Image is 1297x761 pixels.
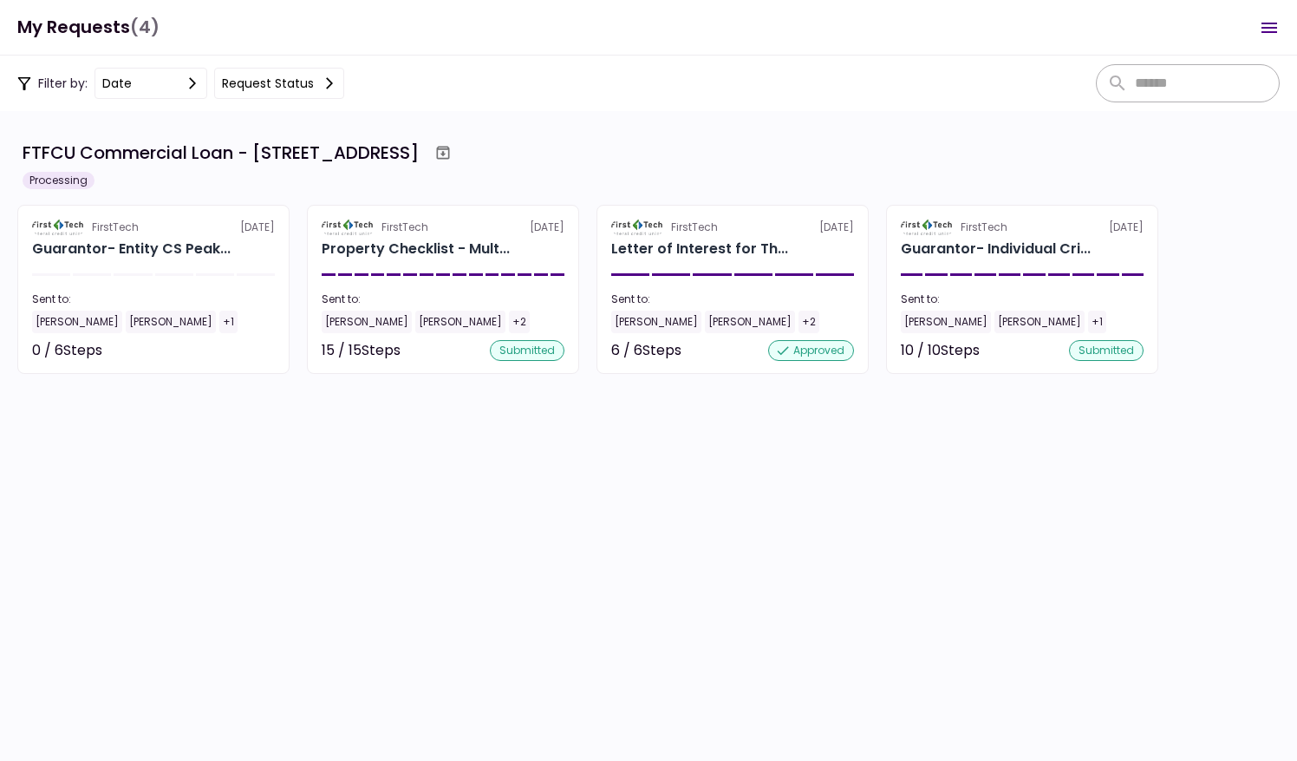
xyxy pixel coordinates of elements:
[901,239,1091,259] div: Guarantor- Individual Cristina Sosa
[901,220,1144,235] div: [DATE]
[23,172,95,189] div: Processing
[705,311,795,333] div: [PERSON_NAME]
[322,311,412,333] div: [PERSON_NAME]
[1088,311,1106,333] div: +1
[17,68,344,99] div: Filter by:
[197,340,275,361] div: Not started
[611,220,664,235] img: Partner logo
[961,220,1007,235] div: FirstTech
[381,220,428,235] div: FirstTech
[994,311,1085,333] div: [PERSON_NAME]
[611,220,854,235] div: [DATE]
[901,220,954,235] img: Partner logo
[415,311,505,333] div: [PERSON_NAME]
[322,220,375,235] img: Partner logo
[32,239,231,259] div: Guarantor- Entity CS Peaks LLC
[611,239,788,259] div: Letter of Interest for The Peaks MHP LLC 6110 N US Hwy 89 Flagstaff AZ
[32,220,275,235] div: [DATE]
[32,292,275,307] div: Sent to:
[219,311,238,333] div: +1
[1248,7,1290,49] button: Open menu
[901,292,1144,307] div: Sent to:
[611,340,681,361] div: 6 / 6 Steps
[32,220,85,235] img: Partner logo
[1069,340,1144,361] div: submitted
[671,220,718,235] div: FirstTech
[768,340,854,361] div: approved
[32,311,122,333] div: [PERSON_NAME]
[509,311,530,333] div: +2
[130,10,160,45] span: (4)
[322,220,564,235] div: [DATE]
[23,140,419,166] div: FTFCU Commercial Loan - [STREET_ADDRESS]
[126,311,216,333] div: [PERSON_NAME]
[92,220,139,235] div: FirstTech
[322,239,510,259] div: Property Checklist - Multi-Family 6110 N US Hwy 89
[32,340,102,361] div: 0 / 6 Steps
[490,340,564,361] div: submitted
[322,340,401,361] div: 15 / 15 Steps
[901,311,991,333] div: [PERSON_NAME]
[427,137,459,168] button: Archive workflow
[95,68,207,99] button: date
[214,68,344,99] button: Request status
[611,311,701,333] div: [PERSON_NAME]
[322,292,564,307] div: Sent to:
[798,311,819,333] div: +2
[901,340,980,361] div: 10 / 10 Steps
[17,10,160,45] h1: My Requests
[102,74,132,93] div: date
[611,292,854,307] div: Sent to:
